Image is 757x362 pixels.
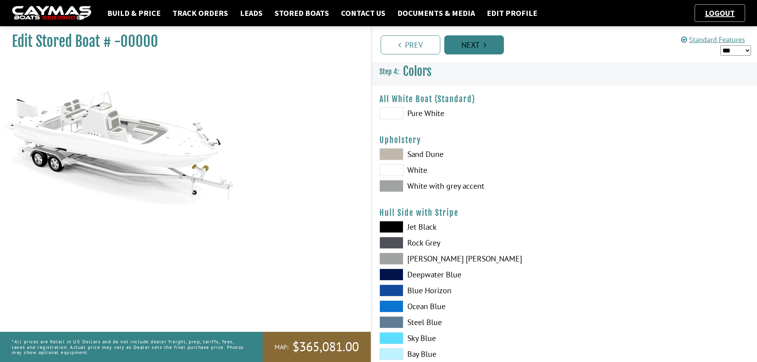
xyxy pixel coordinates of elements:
[379,316,556,328] label: Steel Blue
[379,208,749,218] h4: Hull Side with Stripe
[379,107,556,119] label: Pure White
[379,221,556,233] label: Jet Black
[12,6,91,21] img: caymas-dealer-connect-2ed40d3bc7270c1d8d7ffb4b79bf05adc795679939227970def78ec6f6c03838.gif
[275,343,288,351] span: MAP:
[393,8,479,18] a: Documents & Media
[292,339,359,355] span: $365,081.00
[379,135,749,145] h4: Upholstery
[681,35,745,44] a: Standard Features
[379,300,556,312] label: Ocean Blue
[379,348,556,360] label: Bay Blue
[379,180,556,192] label: White with grey accent
[379,237,556,249] label: Rock Grey
[271,8,333,18] a: Stored Boats
[236,8,267,18] a: Leads
[483,8,541,18] a: Edit Profile
[103,8,165,18] a: Build & Price
[263,332,371,362] a: MAP:$365,081.00
[381,35,440,54] a: Prev
[379,332,556,344] label: Sky Blue
[379,269,556,281] label: Deepwater Blue
[701,8,739,18] a: Logout
[168,8,232,18] a: Track Orders
[379,285,556,296] label: Blue Horizon
[379,148,556,160] label: Sand Dune
[12,33,351,50] h1: Edit Stored Boat # -00000
[337,8,389,18] a: Contact Us
[379,94,749,104] h4: All White Boat (Standard)
[379,253,556,265] label: [PERSON_NAME] [PERSON_NAME]
[444,35,504,54] a: Next
[12,335,245,359] p: *All prices are Retail in US Dollars and do not include dealer freight, prep, tariffs, fees, taxe...
[379,164,556,176] label: White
